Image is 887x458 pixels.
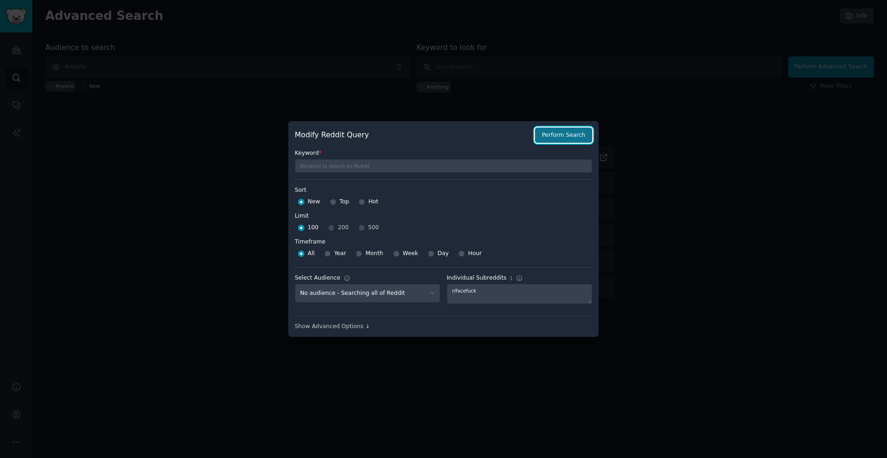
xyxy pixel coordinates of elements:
input: Keyword to search on Reddit [295,159,592,173]
span: Hour [468,250,482,258]
span: All [308,250,315,258]
span: New [308,198,320,206]
div: Show Advanced Options ↓ [295,323,592,331]
div: Limit [295,212,309,220]
span: Year [334,250,346,258]
label: Timeframe [295,235,592,246]
button: Perform Search [535,128,592,143]
textarea: r/facefuck [447,284,592,304]
label: Individual Subreddits [447,274,592,282]
label: Keyword [295,149,592,158]
div: Select Audience [295,274,340,282]
span: 1 [510,275,513,281]
span: Hot [368,198,378,206]
h2: Modify Reddit Query [295,129,530,141]
span: Day [437,250,449,258]
span: Month [365,250,383,258]
span: 100 [308,224,318,232]
span: Week [403,250,419,258]
span: Top [340,198,349,206]
label: Sort [295,186,592,195]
